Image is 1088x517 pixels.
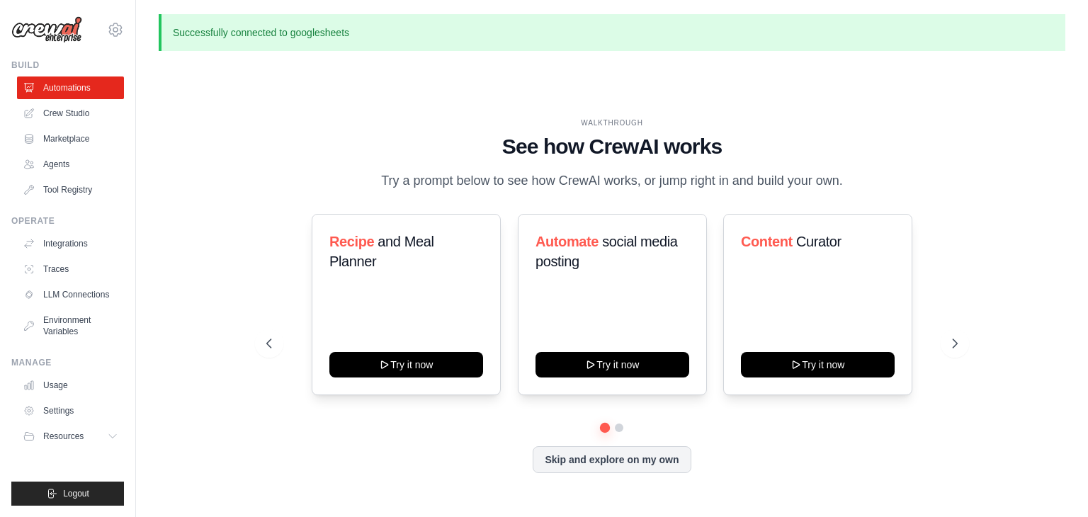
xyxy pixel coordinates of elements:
button: Try it now [535,352,689,377]
button: Resources [17,425,124,448]
a: Agents [17,153,124,176]
a: Settings [17,399,124,422]
button: Try it now [741,352,895,377]
span: Content [741,234,793,249]
a: Tool Registry [17,178,124,201]
span: Resources [43,431,84,442]
h1: See how CrewAI works [266,134,958,159]
div: WALKTHROUGH [266,118,958,128]
a: Automations [17,76,124,99]
button: Try it now [329,352,483,377]
a: Integrations [17,232,124,255]
div: Manage [11,357,124,368]
p: Try a prompt below to see how CrewAI works, or jump right in and build your own. [374,171,850,191]
button: Skip and explore on my own [533,446,691,473]
a: Crew Studio [17,102,124,125]
img: Logo [11,16,82,43]
p: Successfully connected to googlesheets [159,14,1065,51]
a: Usage [17,374,124,397]
button: Logout [11,482,124,506]
span: Recipe [329,234,374,249]
span: Automate [535,234,599,249]
a: Traces [17,258,124,280]
iframe: Chat Widget [1017,449,1088,517]
a: LLM Connections [17,283,124,306]
span: and Meal Planner [329,234,433,269]
div: Operate [11,215,124,227]
span: social media posting [535,234,678,269]
div: Build [11,59,124,71]
span: Logout [63,488,89,499]
a: Environment Variables [17,309,124,343]
a: Marketplace [17,127,124,150]
span: Curator [796,234,841,249]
